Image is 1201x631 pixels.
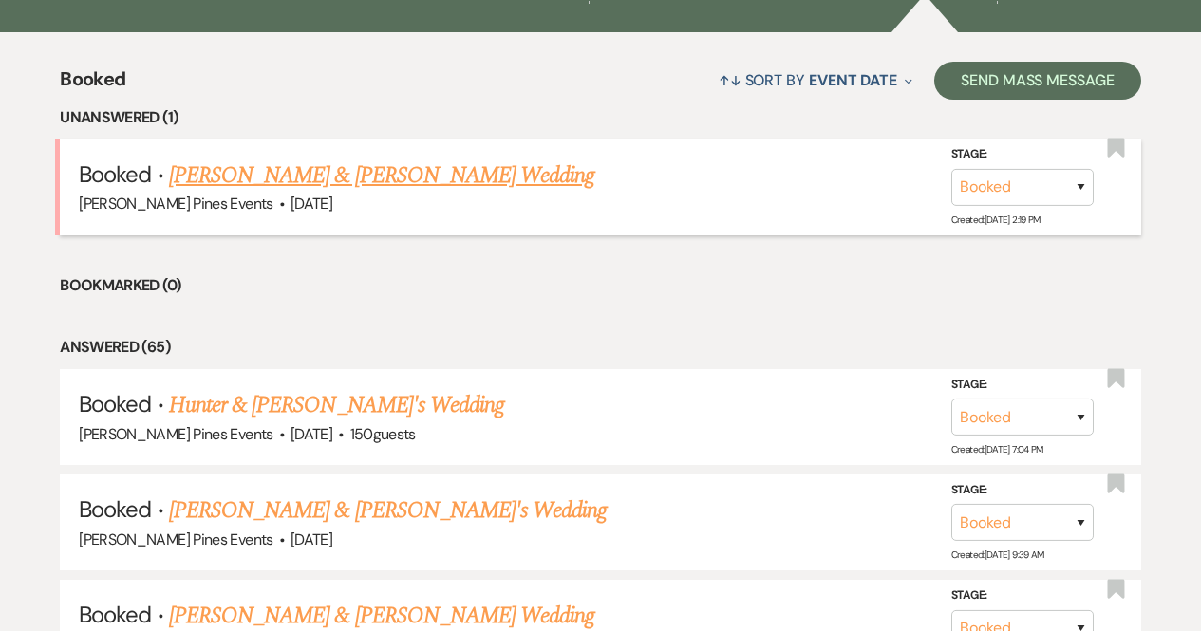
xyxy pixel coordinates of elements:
[951,480,1094,501] label: Stage:
[79,194,272,213] span: [PERSON_NAME] Pines Events
[951,443,1043,455] span: Created: [DATE] 7:04 PM
[291,529,332,549] span: [DATE]
[951,144,1094,165] label: Stage:
[951,375,1094,396] label: Stage:
[60,335,1141,360] li: Answered (65)
[60,273,1141,298] li: Bookmarked (0)
[951,548,1044,561] span: Created: [DATE] 9:39 AM
[291,424,332,444] span: [DATE]
[711,55,920,105] button: Sort By Event Date
[951,585,1094,606] label: Stage:
[79,389,151,418] span: Booked
[79,494,151,524] span: Booked
[169,158,594,193] a: [PERSON_NAME] & [PERSON_NAME] Wedding
[169,493,608,528] a: [PERSON_NAME] & [PERSON_NAME]'s Wedding
[79,600,151,629] span: Booked
[60,65,125,105] span: Booked
[60,105,1141,130] li: Unanswered (1)
[79,159,151,189] span: Booked
[79,529,272,549] span: [PERSON_NAME] Pines Events
[79,424,272,444] span: [PERSON_NAME] Pines Events
[809,70,897,90] span: Event Date
[291,194,332,213] span: [DATE]
[934,62,1141,100] button: Send Mass Message
[951,213,1041,226] span: Created: [DATE] 2:19 PM
[169,388,504,422] a: Hunter & [PERSON_NAME]'s Wedding
[719,70,741,90] span: ↑↓
[350,424,416,444] span: 150 guests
